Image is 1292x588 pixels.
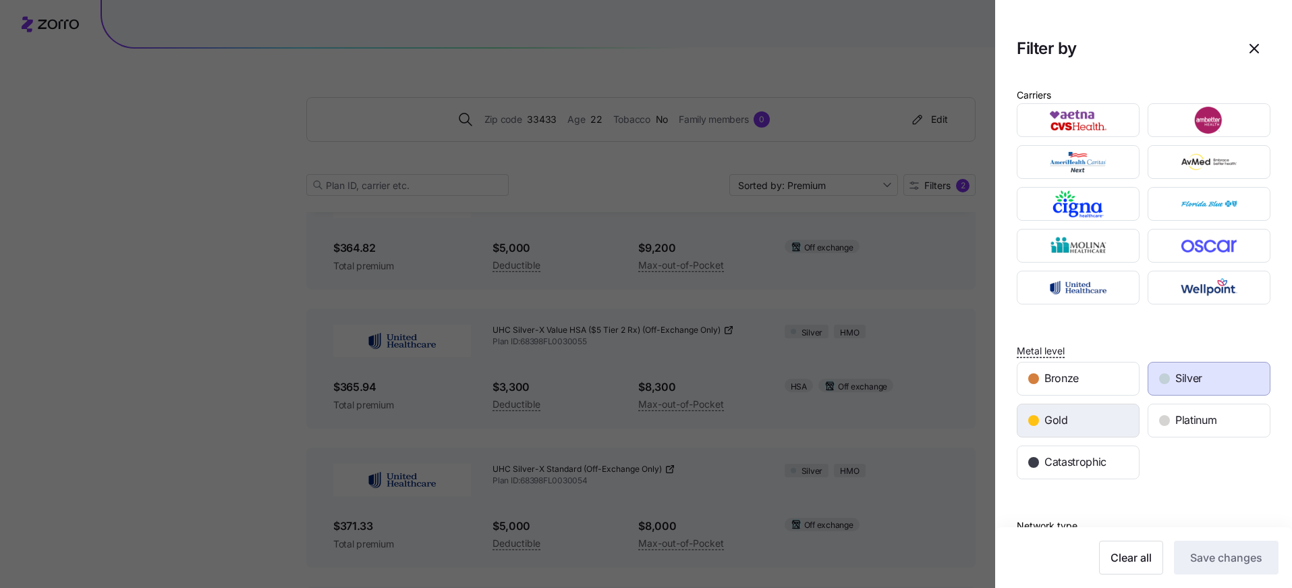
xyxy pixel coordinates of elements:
span: Bronze [1044,370,1079,387]
img: AvMed [1160,149,1259,176]
img: Molina [1029,232,1128,259]
img: Oscar [1160,232,1259,259]
h1: Filter by [1017,38,1227,59]
button: Save changes [1174,541,1279,574]
button: Clear all [1099,541,1163,574]
img: AmeriHealth Caritas Next [1029,149,1128,176]
img: Ambetter [1160,107,1259,134]
img: Wellpoint [1160,274,1259,301]
div: Carriers [1017,88,1051,103]
span: Metal level [1017,344,1065,358]
span: Gold [1044,412,1068,429]
img: UnitedHealthcare [1029,274,1128,301]
img: Florida Blue [1160,190,1259,217]
img: Cigna Healthcare [1029,190,1128,217]
span: Platinum [1175,412,1216,429]
span: Clear all [1111,550,1152,566]
span: Save changes [1190,550,1262,566]
span: Silver [1175,370,1202,387]
span: Catastrophic [1044,454,1106,471]
img: Aetna CVS Health [1029,107,1128,134]
div: Network type [1017,518,1077,533]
